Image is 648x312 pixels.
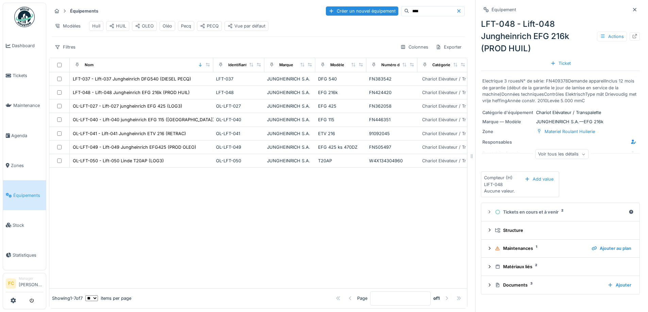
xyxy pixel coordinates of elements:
div: OL-LFT-049 - Lift-049 Jungheinrich EFG425 (PROD OLEO) [73,144,196,150]
summary: Tickets en cours et à venir2 [484,206,637,218]
div: Tickets en cours et à venir [495,209,626,215]
div: JUNGHEINRICH S.A. — EFG 216k [482,118,638,125]
div: items per page [85,295,131,301]
div: Chariot Elévateur / Transpalette [422,103,487,109]
a: FC Manager[PERSON_NAME] [6,276,43,292]
div: EFG 425 [318,103,364,109]
div: Filtres [52,42,79,52]
span: Équipements [13,192,43,199]
div: OL-LFT-040 - Lift-040 jungheinrich EFG 115 ([GEOGRAPHIC_DATA]) [73,116,214,123]
a: Tickets [3,61,46,91]
div: JUNGHEINRICH S.A. [267,116,313,123]
div: Electrique 3 rouesN° de série: FN409378Demande appareilInclus 12 mois de garantie (début de la ga... [482,78,638,104]
div: LFT-048 - Lift-048 Jungheinrich EFG 216k (PROD HUIL) [481,18,640,55]
div: FN424420 [369,89,415,96]
div: FN362058 [369,103,415,109]
div: Vue par défaut [228,23,265,29]
div: Actions [597,32,627,41]
div: LFT-037 [216,76,262,82]
div: Chariot Elévateur / Transpalette [422,158,487,164]
div: JUNGHEINRICH S.A. [267,144,313,150]
div: Modèle [330,62,344,68]
div: Voir tous les détails [535,149,588,159]
div: W4X134304960 [369,158,415,164]
a: Statistiques [3,240,46,270]
div: Documents [495,282,602,288]
div: Chariot Elévateur / Transpalette [422,130,487,137]
div: EFG 216k [318,89,364,96]
div: Page [357,295,367,301]
div: Oléo [163,23,172,29]
div: Zone [482,128,533,135]
div: Chariot Elévateur / Transpalette [422,76,487,82]
div: OL-LFT-027 [216,103,262,109]
div: LFT-048 - Lift-048 Jungheinrich EFG 216k (PROD HUIL) [73,89,190,96]
span: Tickets [13,72,43,79]
li: [PERSON_NAME] [19,276,43,291]
div: OLEO [135,23,154,29]
summary: Maintenances1Ajouter au plan [484,242,637,255]
span: Zones [11,162,43,169]
span: Stock [13,222,43,228]
div: JUNGHEINRICH S.A. [267,76,313,82]
div: JUNGHEINRICH S.A. [267,103,313,109]
div: JUNGHEINRICH S.A. [267,89,313,96]
div: ETV 216 [318,130,364,137]
div: Identifiant interne [228,62,261,68]
div: Structure [495,227,631,234]
div: Chariot Elévateur / Transpalette [422,116,487,123]
div: Maintenances [495,245,586,252]
div: HUIL [109,23,126,29]
div: Ajouter [605,280,634,290]
div: FN446351 [369,116,415,123]
div: Catégorie d'équipement [482,109,533,116]
div: Compteur (H) LIFT-048 [484,175,513,187]
div: EFG 115 [318,116,364,123]
div: OL-LFT-050 - Lift-050 Linde T20AP (LOG3) [73,158,164,164]
div: Aucune valeur. [484,188,515,194]
div: OL-LFT-050 [216,158,262,164]
div: Nom [85,62,94,68]
div: Ajouter au plan [589,244,634,253]
div: OL-LFT-041 [216,130,262,137]
div: JUNGHEINRICH S.A. [267,130,313,137]
div: PECQ [200,23,219,29]
div: Chariot Elévateur / Transpalette [422,144,487,150]
div: Marque [279,62,293,68]
a: Équipements [3,180,46,210]
a: Dashboard [3,31,46,61]
span: Statistiques [13,252,43,258]
div: LFT-037 - Lift-037 Jungheinrich DFG540 (DIESEL PECQ) [73,76,191,82]
div: DFG 540 [318,76,364,82]
a: Agenda [3,121,46,150]
div: Numéro de Série [381,62,413,68]
div: OL-LFT-049 [216,144,262,150]
div: Catégories d'équipement [432,62,480,68]
div: Créer un nouvel équipement [326,6,398,16]
div: Colonnes [397,42,431,52]
strong: of 1 [433,295,440,301]
a: Zones [3,150,46,180]
div: Showing 1 - 7 of 7 [52,295,83,301]
div: Chariot Elévateur / Transpalette [422,89,487,96]
div: T20AP [318,158,364,164]
strong: Équipements [67,8,101,14]
div: Modèles [52,21,84,31]
img: Badge_color-CXgf-gQk.svg [14,7,35,27]
div: LFT-048 [216,89,262,96]
div: Pecq [181,23,191,29]
div: OL-LFT-027 - Lift-027 jungheinrich EFG 425 (LOG3) [73,103,182,109]
div: FN505497 [369,144,415,150]
div: 91092045 [369,130,415,137]
div: Matériaux liés [495,263,631,270]
div: Materiel Roulant Huilerie [545,128,595,135]
summary: Matériaux liés2 [484,260,637,273]
a: Maintenance [3,91,46,121]
div: Responsables [482,139,533,145]
div: Équipement [492,6,516,13]
div: Add value [522,175,556,184]
div: Chariot Elévateur / Transpalette [482,109,638,116]
span: Maintenance [13,102,43,109]
div: EFG 425 ks 470DZ [318,144,364,150]
div: OL-LFT-040 [216,116,262,123]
